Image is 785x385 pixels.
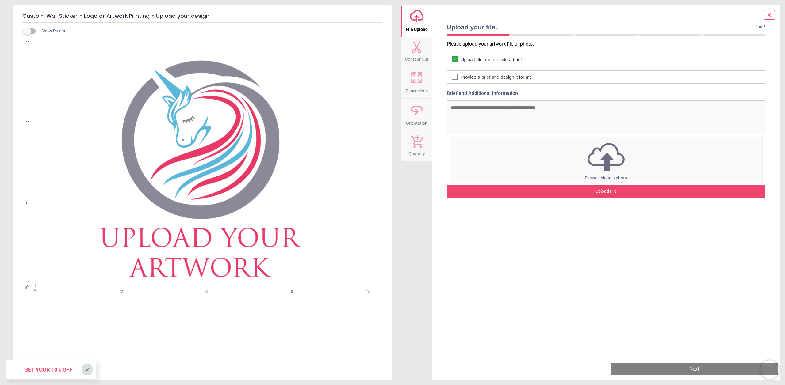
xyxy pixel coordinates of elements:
[288,288,292,292] span: 30
[447,41,771,47] p: Please upload your artwork file or photo.
[406,24,428,33] span: File Upload
[447,90,766,97] label: Brief and Additional Information
[450,141,763,173] img: upload icon
[461,56,522,63] span: Upload file and provide a brief
[18,201,30,206] span: 10
[405,53,428,62] span: Contour Cut
[27,28,392,35] div: Show Rulers
[24,284,29,290] span: cm
[18,120,30,126] span: 20
[118,288,122,292] span: 10
[447,185,765,198] div: Upload File
[756,25,765,30] span: 1 of 5
[401,66,432,98] button: Dimensions
[203,288,207,292] span: 20
[760,360,779,379] iframe: Brevo live chat
[408,148,425,157] span: Quantity
[18,281,30,286] span: 0
[406,117,427,126] span: Orientation
[461,74,532,80] span: Provide a brief and design it for me
[401,130,432,161] button: Quantity
[401,5,432,37] button: File Upload
[33,288,36,292] span: 0
[447,23,756,32] span: Upload your file.
[18,40,30,46] span: 30
[611,363,778,375] button: Next
[585,176,627,180] span: Please upload a photo
[365,288,369,292] span: 39
[401,99,432,130] button: Orientation
[22,10,382,23] h5: Custom Wall Sticker - Logo or Artwork Printing - Upload your design
[401,37,432,66] button: Contour Cut
[406,85,428,94] span: Dimensions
